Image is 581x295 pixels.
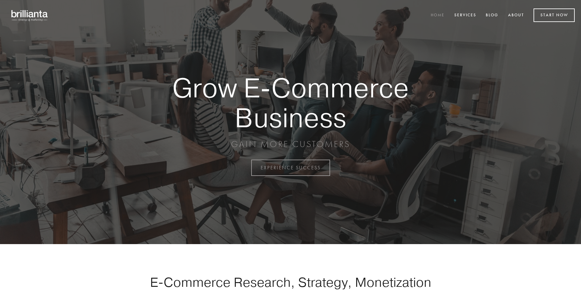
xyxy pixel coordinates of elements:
p: GAIN MORE CUSTOMERS [150,139,431,150]
strong: Grow E-Commerce Business [150,73,431,132]
h1: E-Commerce Research, Strategy, Monetization [130,274,451,290]
a: Start Now [534,8,575,22]
img: brillianta - research, strategy, marketing [6,6,53,25]
a: About [504,10,528,21]
a: Home [427,10,449,21]
a: Services [450,10,480,21]
a: EXPERIENCE SUCCESS [251,160,330,176]
a: Blog [482,10,502,21]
